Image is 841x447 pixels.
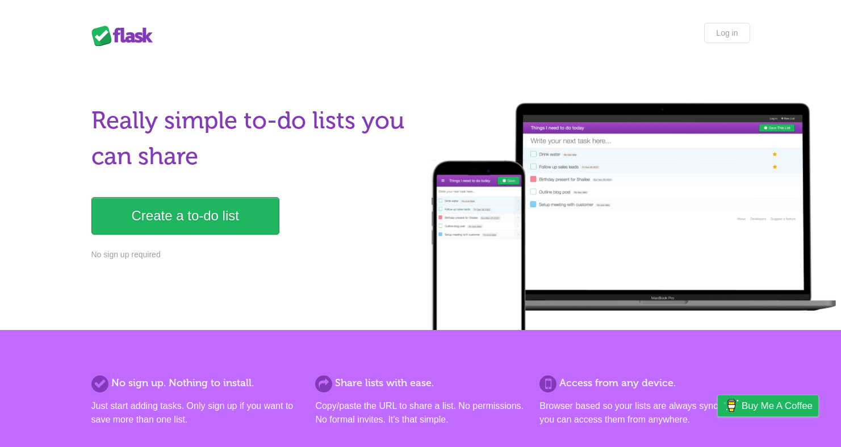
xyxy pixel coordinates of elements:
[91,375,302,391] h2: No sign up. Nothing to install.
[723,396,739,415] img: Buy me a coffee
[91,399,302,427] p: Just start adding tasks. Only sign up if you want to save more than one list.
[704,23,750,43] a: Log in
[91,103,414,174] h1: Really simple to-do lists you can share
[315,399,525,427] p: Copy/paste the URL to share a list. No permissions. No formal invites. It's that simple.
[91,26,160,46] div: Flask Lists
[539,375,750,391] h2: Access from any device.
[315,375,525,391] h2: Share lists with ease.
[718,395,818,416] a: Buy me a coffee
[91,249,414,261] p: No sign up required
[91,197,279,235] a: Create a to-do list
[742,396,813,416] span: Buy me a coffee
[539,399,750,427] p: Browser based so your lists are always synced and you can access them from anywhere.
